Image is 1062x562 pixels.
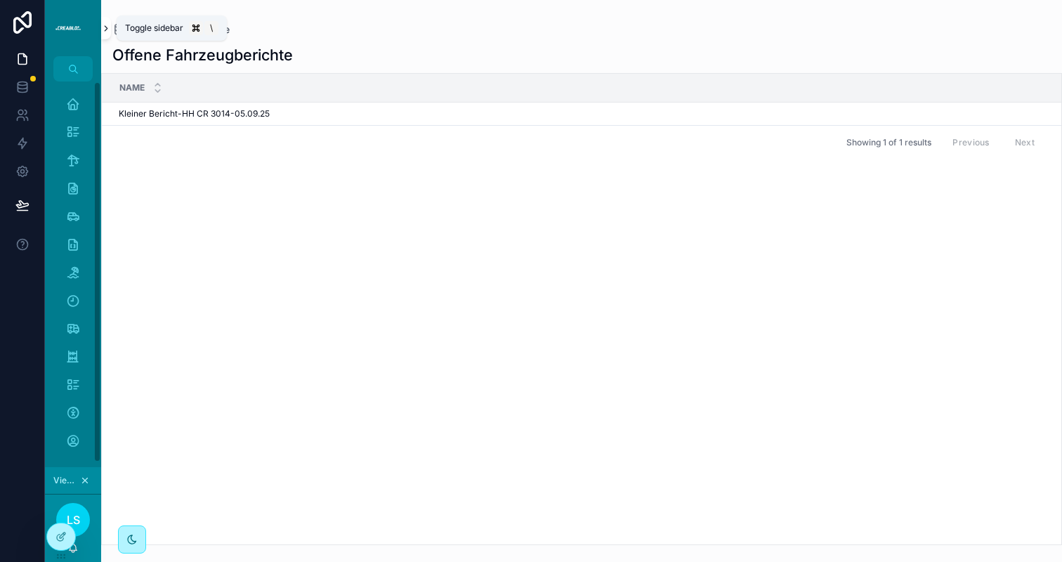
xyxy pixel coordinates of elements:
span: LS [67,511,80,528]
span: \ [206,22,217,34]
a: MT Fahrzeugberichte [112,22,230,37]
span: Kleiner Bericht-HH CR 3014-05.09.25 [119,108,270,119]
span: Name [119,82,145,93]
img: App logo [53,25,93,31]
h1: Offene Fahrzeugberichte [112,45,293,65]
span: Toggle sidebar [125,22,183,34]
span: Viewing as Lasse [53,475,77,486]
span: Showing 1 of 1 results [846,137,931,148]
div: scrollable content [45,81,101,467]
